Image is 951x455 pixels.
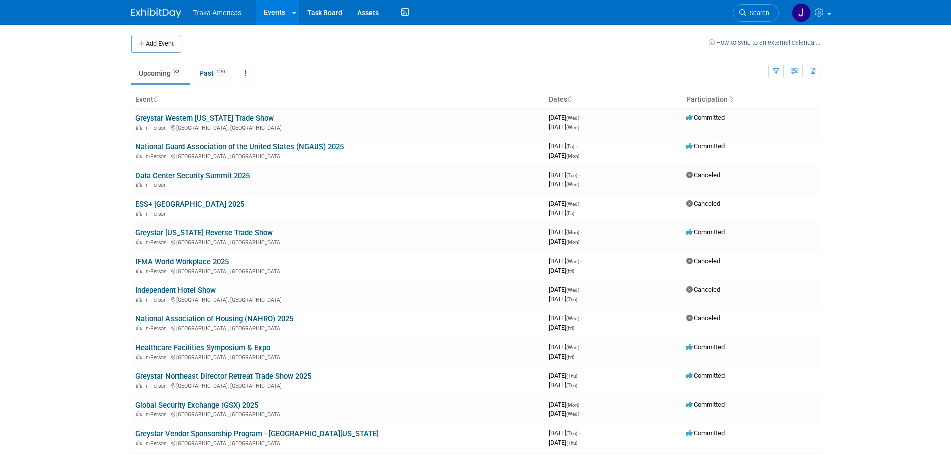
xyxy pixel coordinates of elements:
[135,314,293,323] a: National Association of Housing (NAHRO) 2025
[144,383,170,389] span: In-Person
[686,257,720,265] span: Canceled
[549,123,579,131] span: [DATE]
[549,228,582,236] span: [DATE]
[144,354,170,361] span: In-Person
[581,314,582,322] span: -
[566,173,577,178] span: (Tue)
[566,211,574,216] span: (Fri)
[136,411,142,416] img: In-Person Event
[131,91,545,108] th: Event
[566,239,579,245] span: (Mon)
[581,286,582,293] span: -
[144,182,170,188] span: In-Person
[131,64,190,83] a: Upcoming32
[549,353,574,360] span: [DATE]
[144,325,170,332] span: In-Person
[549,114,582,121] span: [DATE]
[144,297,170,303] span: In-Person
[135,372,311,381] a: Greystar Northeast Director Retreat Trade Show 2025
[135,238,541,246] div: [GEOGRAPHIC_DATA], [GEOGRAPHIC_DATA]
[144,125,170,131] span: In-Person
[566,316,579,321] span: (Wed)
[581,257,582,265] span: -
[136,354,142,359] img: In-Person Event
[549,401,582,408] span: [DATE]
[746,9,769,17] span: Search
[136,125,142,130] img: In-Person Event
[733,4,779,22] a: Search
[131,8,181,18] img: ExhibitDay
[581,343,582,351] span: -
[566,345,579,350] span: (Wed)
[686,401,725,408] span: Committed
[581,200,582,207] span: -
[566,354,574,360] span: (Fri)
[686,429,725,437] span: Committed
[549,324,574,331] span: [DATE]
[549,343,582,351] span: [DATE]
[549,142,577,150] span: [DATE]
[686,314,720,322] span: Canceled
[686,171,720,179] span: Canceled
[153,95,158,103] a: Sort by Event Name
[135,295,541,303] div: [GEOGRAPHIC_DATA], [GEOGRAPHIC_DATA]
[566,411,579,417] span: (Wed)
[549,295,577,303] span: [DATE]
[136,268,142,273] img: In-Person Event
[135,353,541,361] div: [GEOGRAPHIC_DATA], [GEOGRAPHIC_DATA]
[171,68,182,76] span: 32
[549,429,580,437] span: [DATE]
[135,114,274,123] a: Greystar Western [US_STATE] Trade Show
[144,239,170,246] span: In-Person
[728,95,733,103] a: Sort by Participation Type
[135,410,541,418] div: [GEOGRAPHIC_DATA], [GEOGRAPHIC_DATA]
[144,440,170,447] span: In-Person
[581,114,582,121] span: -
[686,114,725,121] span: Committed
[566,268,574,274] span: (Fri)
[549,180,579,188] span: [DATE]
[579,171,580,179] span: -
[549,238,579,245] span: [DATE]
[686,228,725,236] span: Committed
[144,211,170,217] span: In-Person
[136,325,142,330] img: In-Person Event
[549,267,574,274] span: [DATE]
[549,257,582,265] span: [DATE]
[135,439,541,447] div: [GEOGRAPHIC_DATA], [GEOGRAPHIC_DATA]
[549,314,582,322] span: [DATE]
[135,257,229,266] a: IFMA World Workplace 2025
[135,343,270,352] a: Healthcare Facilities Symposium & Expo
[136,440,142,445] img: In-Person Event
[135,286,216,295] a: Independent Hotel Show
[131,35,181,53] button: Add Event
[579,429,580,437] span: -
[135,228,273,237] a: Greystar [US_STATE] Reverse Trade Show
[686,372,725,379] span: Committed
[566,287,579,293] span: (Wed)
[566,153,579,159] span: (Mon)
[136,239,142,244] img: In-Person Event
[135,152,541,160] div: [GEOGRAPHIC_DATA], [GEOGRAPHIC_DATA]
[792,3,811,22] img: Jamie Saenz
[581,401,582,408] span: -
[136,153,142,158] img: In-Person Event
[566,230,579,235] span: (Mon)
[144,153,170,160] span: In-Person
[135,324,541,332] div: [GEOGRAPHIC_DATA], [GEOGRAPHIC_DATA]
[549,171,580,179] span: [DATE]
[686,200,720,207] span: Canceled
[135,267,541,275] div: [GEOGRAPHIC_DATA], [GEOGRAPHIC_DATA]
[682,91,820,108] th: Participation
[579,372,580,379] span: -
[566,440,577,446] span: (Thu)
[566,402,579,408] span: (Mon)
[566,325,574,331] span: (Fri)
[566,125,579,130] span: (Wed)
[144,268,170,275] span: In-Person
[576,142,577,150] span: -
[549,286,582,293] span: [DATE]
[549,200,582,207] span: [DATE]
[135,142,344,151] a: National Guard Association of the United States (NGAUS) 2025
[549,381,577,389] span: [DATE]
